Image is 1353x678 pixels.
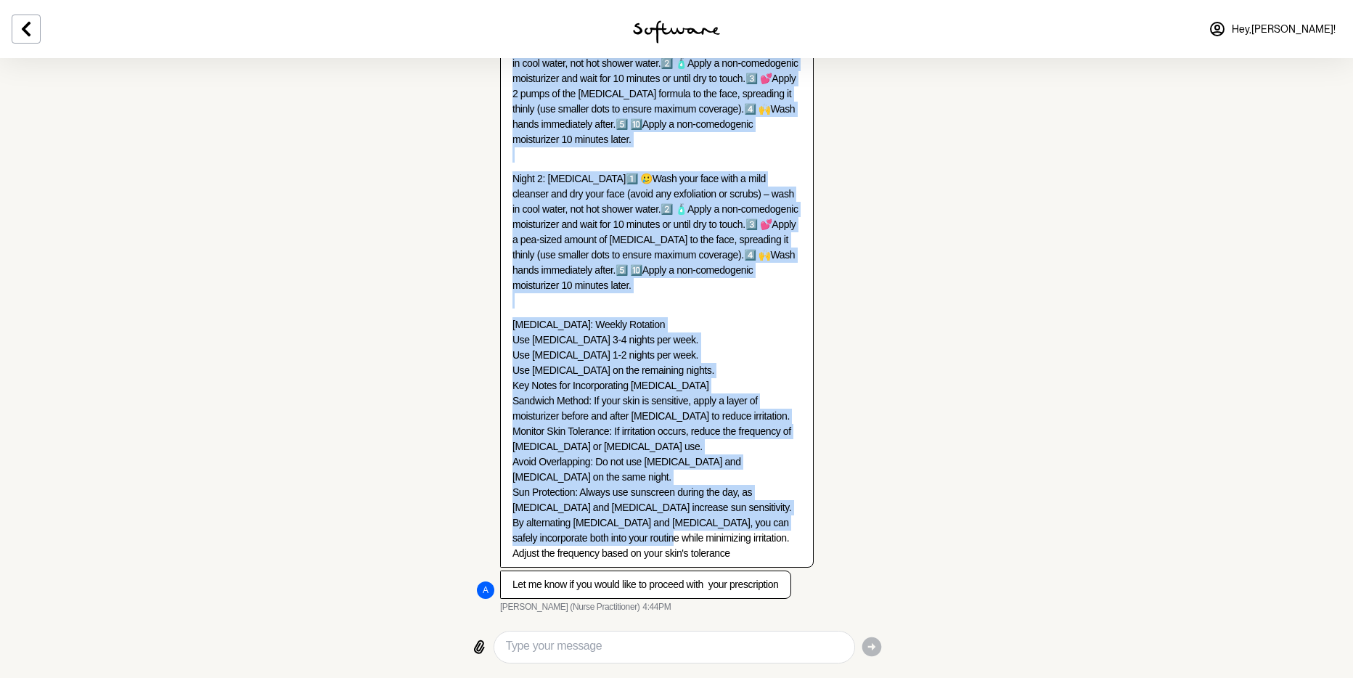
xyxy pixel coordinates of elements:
[616,118,628,130] span: 5️⃣
[640,173,653,184] span: 🥲
[477,581,494,599] div: A
[745,73,758,84] span: 3️⃣
[630,118,642,130] span: 🔟
[512,577,779,592] p: Let me know if you would like to proceed with your prescription
[661,203,673,215] span: 2️⃣
[626,173,638,184] span: 1️⃣
[759,103,771,115] span: 🙌
[1232,23,1336,36] span: Hey, [PERSON_NAME] !
[1200,12,1344,46] a: Hey,[PERSON_NAME]!
[512,317,801,561] p: [MEDICAL_DATA]: Weekly Rotation Use [MEDICAL_DATA] 3-4 nights per week. Use [MEDICAL_DATA] 1-2 ni...
[642,602,671,613] time: 2025-08-18T06:44:55.373Z
[512,171,801,293] p: Night 2: [MEDICAL_DATA] Wash your face with a mild cleanser and dry your face (avoid any exfoliat...
[744,103,756,115] span: 4️⃣
[633,20,720,44] img: software logo
[506,637,843,657] textarea: Type your message
[745,218,758,230] span: 3️⃣
[661,57,673,69] span: 2️⃣
[616,264,628,276] span: 5️⃣
[675,57,687,69] span: 🧴
[760,218,772,230] span: 💕
[759,249,771,261] span: 🙌
[500,602,639,613] span: [PERSON_NAME] (Nurse Practitioner)
[477,581,494,599] div: Annie Butler (Nurse Practitioner)
[675,203,687,215] span: 🧴
[630,264,642,276] span: 🔟
[760,73,772,84] span: 💕
[744,249,756,261] span: 4️⃣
